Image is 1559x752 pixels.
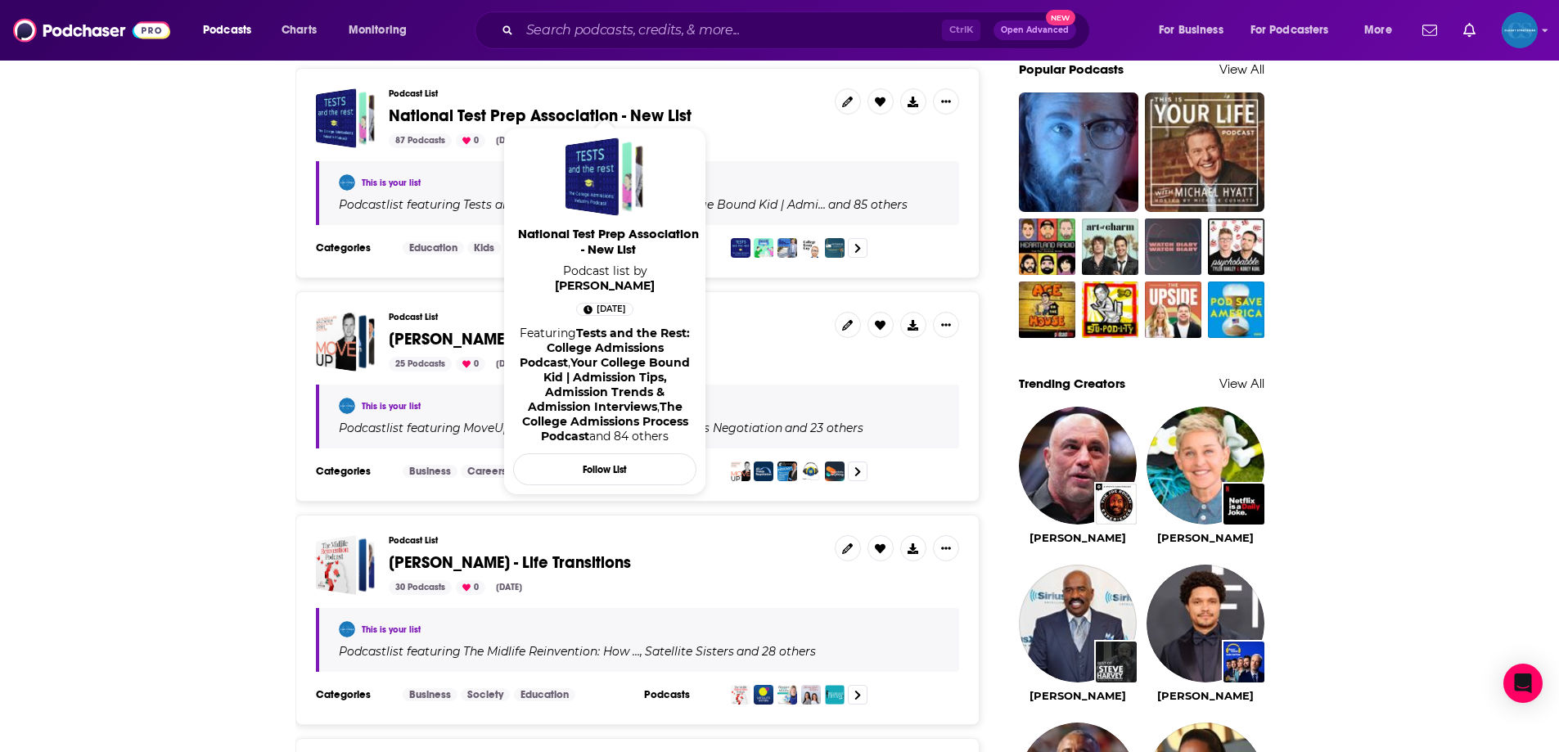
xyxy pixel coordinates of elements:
span: , [657,399,660,414]
a: Robin Kencel - Life Transitions [316,535,376,595]
a: The Daily Show: Ears Edition [1223,642,1264,682]
img: Steve Harvey [1019,565,1137,682]
h3: Categories [316,688,390,701]
div: Search podcasts, credits, & more... [490,11,1106,49]
input: Search podcasts, credits, & more... [520,17,942,43]
a: Robin Kencel - Negotiating [316,312,376,371]
span: , [640,644,642,659]
div: 0 [456,357,485,371]
span: Podcast list by [513,263,696,293]
button: open menu [1147,17,1244,43]
h3: Podcast List [389,312,822,322]
span: For Business [1159,19,1223,42]
a: View All [1219,61,1264,77]
div: 25 Podcasts [389,357,452,371]
img: Best of The Steve Harvey Morning Show [1096,642,1137,682]
a: Business [403,465,457,478]
span: National Test Prep Association - New List [316,88,376,148]
a: Tests and the Rest: College A… [461,198,636,211]
a: National Test Prep Association - New List [565,137,644,216]
a: This is your list [362,624,421,635]
img: The College Admissions Process Podcast [777,238,797,258]
a: Netflix Is A Daily Joke [1223,484,1264,525]
h4: Tests and the Rest: College A… [463,198,636,211]
span: Podcasts [203,19,251,42]
img: This is Your Life [1145,92,1264,212]
img: Heartland Radio: Presented by The Pat McAfee Show [1019,218,1075,275]
img: Ronica Cleary [339,398,355,414]
div: 0 [456,580,485,595]
a: Ellen DeGeneres [1157,531,1254,544]
a: This is your list [362,178,421,188]
img: Watch Diary [1145,218,1201,275]
a: Uhh Yeah Dude [1019,92,1138,212]
a: Show notifications dropdown [1416,16,1444,44]
img: Ellen DeGeneres [1147,407,1264,525]
img: Ronica Cleary [339,174,355,191]
a: The Midlife Reinvention: How … [461,645,640,658]
h4: The Midlife Reinvention: How … [463,645,640,658]
img: Trevor Noah [1147,565,1264,682]
a: Ronica Cleary [555,278,655,293]
a: Society [461,688,510,701]
img: Beautiful Shifts [801,685,821,705]
img: User Profile [1502,12,1538,48]
div: Featuring and 84 others [520,326,690,444]
img: Satellite Sisters [754,685,773,705]
img: Le Batard & Friends - STUpodity [1082,281,1138,338]
span: National Test Prep Association - New List [516,226,700,257]
img: Learn Real Estate Investing | Lifestyles Unlimited [801,462,821,481]
a: [PERSON_NAME] - Life Transitions [389,554,631,572]
a: 9 days ago [576,303,633,316]
img: The Art of Charm [1082,218,1138,275]
img: Joe Rogan [1019,407,1137,525]
h4: Satellite Sisters [645,645,734,658]
button: Open AdvancedNew [994,20,1076,40]
img: Ace On The House [1019,281,1075,338]
span: New [1046,10,1075,25]
button: Show More Button [933,312,959,338]
p: and 85 others [828,197,908,212]
span: More [1364,19,1392,42]
a: Ronica Cleary [339,621,355,637]
a: Steve Harvey [1030,689,1126,702]
p: and 23 others [785,421,863,435]
div: 30 Podcasts [389,580,452,595]
a: Careers [461,465,513,478]
button: open menu [1353,17,1413,43]
a: All Things Negotiation [651,421,782,435]
a: Your College Bound Kid | Admission Tips, Admission Trends & Admission Interviews [528,355,691,414]
button: Follow List [513,453,696,485]
img: Psychobabble with Tyler Oakley & Korey Kuhl [1208,218,1264,275]
a: The College Admissions Process Podcast [522,399,688,444]
a: Podchaser - Follow, Share and Rate Podcasts [13,15,170,46]
h3: Categories [316,241,390,254]
img: THE UPSIDE with Callie and Jeff Dauler [1145,281,1201,338]
span: Monitoring [349,19,407,42]
span: Charts [282,19,317,42]
img: Your College Bound Kid | Admission Tips, Admission Trends & Admission Interviews [754,238,773,258]
div: Open Intercom Messenger [1503,664,1543,703]
div: 87 Podcasts [389,133,452,148]
img: MoveUp: Job Interviews, Negotiation, Promotions, Offers, Careers [731,462,750,481]
h3: Podcast List [389,535,822,546]
a: MoveUp: Job Interviews, Negot… [461,421,648,435]
img: The College Essay Guy Podcast: A Practical Guide to College Admissions [801,238,821,258]
img: Breakfast With Tiffany Show [825,685,845,705]
a: Your College Bound Kid | Admi… [638,198,826,211]
h3: Categories [316,465,390,478]
a: Tests and the Rest: College Admissions Podcast [520,326,690,370]
img: The Midlife Reinvention: How to Find Your Ikigai, Deal with Imposter Syndrome & Build Your Confid... [731,685,750,705]
button: Show More Button [933,535,959,561]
